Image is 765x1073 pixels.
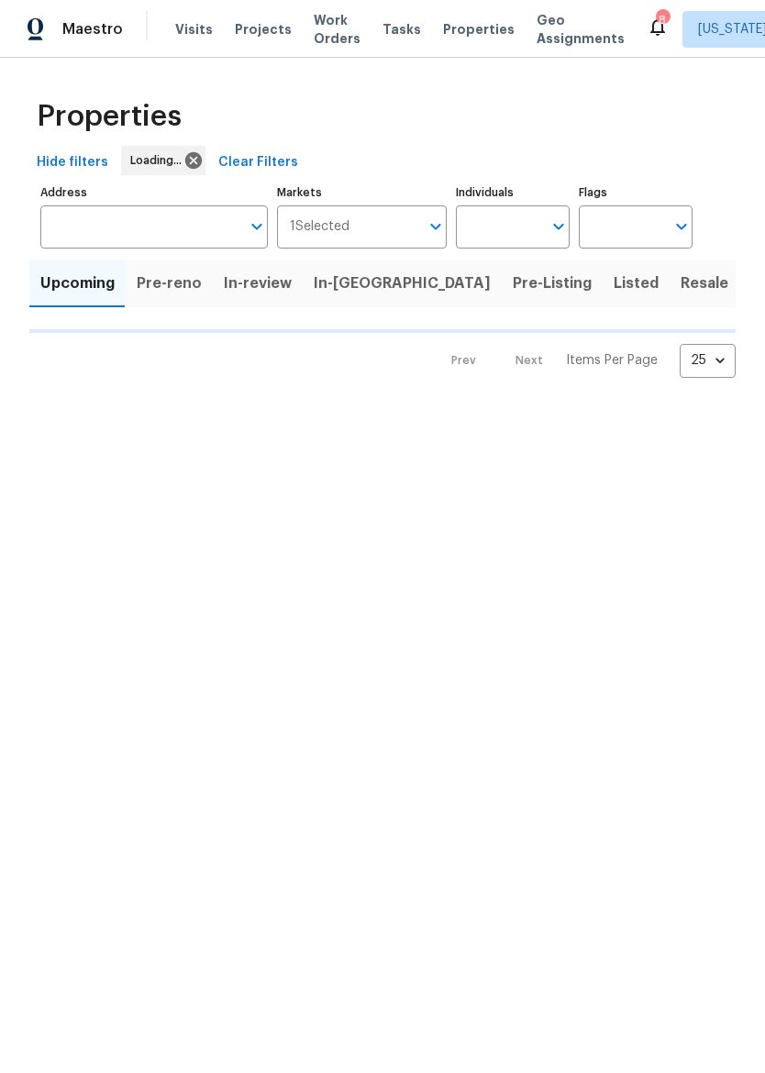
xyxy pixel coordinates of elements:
[40,271,115,296] span: Upcoming
[314,271,491,296] span: In-[GEOGRAPHIC_DATA]
[423,214,449,239] button: Open
[235,20,292,39] span: Projects
[513,271,592,296] span: Pre-Listing
[137,271,202,296] span: Pre-reno
[579,187,693,198] label: Flags
[130,151,189,170] span: Loading...
[434,344,736,378] nav: Pagination Navigation
[614,271,659,296] span: Listed
[211,146,305,180] button: Clear Filters
[669,214,694,239] button: Open
[37,151,108,174] span: Hide filters
[37,107,182,126] span: Properties
[314,11,360,48] span: Work Orders
[175,20,213,39] span: Visits
[681,271,728,296] span: Resale
[537,11,625,48] span: Geo Assignments
[218,151,298,174] span: Clear Filters
[277,187,448,198] label: Markets
[680,337,736,384] div: 25
[29,146,116,180] button: Hide filters
[40,187,268,198] label: Address
[290,219,349,235] span: 1 Selected
[62,20,123,39] span: Maestro
[244,214,270,239] button: Open
[443,20,515,39] span: Properties
[382,23,421,36] span: Tasks
[566,351,658,370] p: Items Per Page
[121,146,205,175] div: Loading...
[656,11,669,29] div: 8
[224,271,292,296] span: In-review
[546,214,571,239] button: Open
[456,187,570,198] label: Individuals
